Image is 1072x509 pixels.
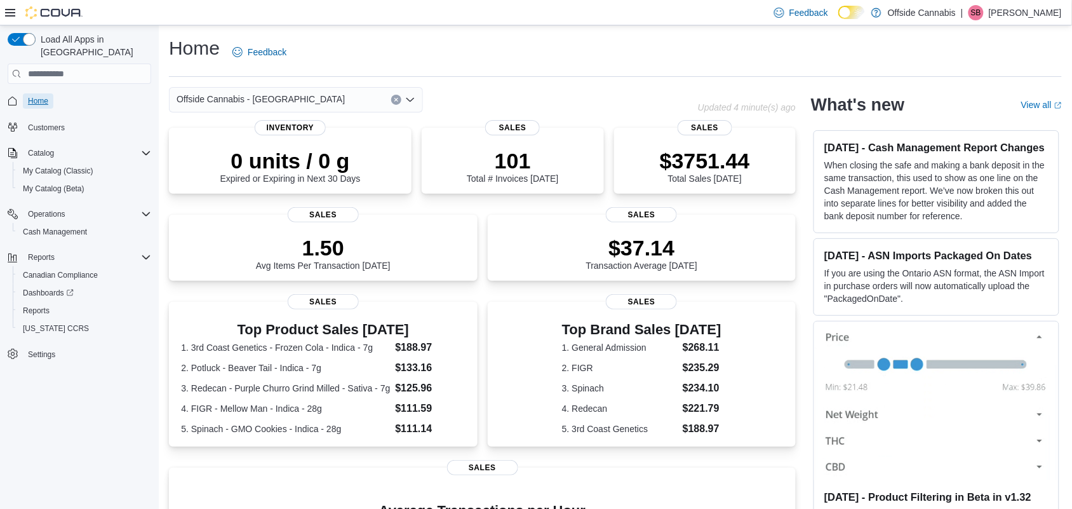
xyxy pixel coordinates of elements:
dt: 2. FIGR [562,362,678,374]
dd: $188.97 [683,421,721,437]
h2: What's new [811,95,904,115]
dt: 1. General Admission [562,341,678,354]
p: [PERSON_NAME] [989,5,1062,20]
span: Operations [28,209,65,219]
span: Sales [288,207,359,222]
span: Catalog [28,148,54,158]
span: Feedback [789,6,828,19]
button: Reports [3,248,156,266]
a: Customers [23,120,70,135]
dt: 4. FIGR - Mellow Man - Indica - 28g [181,402,390,415]
span: Customers [23,119,151,135]
span: Sales [606,207,677,222]
dd: $268.11 [683,340,721,355]
p: 0 units / 0 g [220,148,361,173]
span: My Catalog (Classic) [23,166,93,176]
h3: Top Product Sales [DATE] [181,322,465,337]
button: Cash Management [13,223,156,241]
dd: $235.29 [683,360,721,376]
dd: $111.14 [396,421,466,437]
button: Reports [23,250,60,265]
div: Total Sales [DATE] [660,148,750,184]
h1: Home [169,36,220,61]
span: Dark Mode [838,19,839,20]
a: View allExternal link [1021,100,1062,110]
dd: $188.97 [396,340,466,355]
nav: Complex example [8,86,151,397]
div: Transaction Average [DATE] [586,235,698,271]
span: Sales [447,460,518,475]
img: Cova [25,6,83,19]
span: Home [23,93,151,109]
button: Open list of options [405,95,415,105]
dd: $234.10 [683,381,721,396]
a: My Catalog (Beta) [18,181,90,196]
dt: 3. Spinach [562,382,678,395]
span: Dashboards [18,285,151,301]
span: Washington CCRS [18,321,151,336]
span: Offside Cannabis - [GEOGRAPHIC_DATA] [177,92,345,107]
a: Settings [23,347,60,362]
button: Operations [23,207,70,222]
button: My Catalog (Classic) [13,162,156,180]
dt: 1. 3rd Coast Genetics - Frozen Cola - Indica - 7g [181,341,390,354]
p: 101 [467,148,558,173]
button: Reports [13,302,156,320]
p: When closing the safe and making a bank deposit in the same transaction, this used to show as one... [824,159,1049,222]
button: Clear input [391,95,401,105]
button: Operations [3,205,156,223]
span: Cash Management [23,227,87,237]
span: Dashboards [23,288,74,298]
a: Dashboards [18,285,79,301]
button: Settings [3,345,156,363]
div: Total # Invoices [DATE] [467,148,558,184]
a: Reports [18,303,55,318]
button: Canadian Compliance [13,266,156,284]
h3: [DATE] - Cash Management Report Changes [824,141,1049,154]
h3: Top Brand Sales [DATE] [562,322,721,337]
button: [US_STATE] CCRS [13,320,156,337]
span: Inventory [255,120,326,135]
dd: $125.96 [396,381,466,396]
dd: $221.79 [683,401,721,416]
p: $3751.44 [660,148,750,173]
p: Offside Cannabis [888,5,956,20]
span: My Catalog (Classic) [18,163,151,179]
span: Canadian Compliance [23,270,98,280]
input: Dark Mode [838,6,865,19]
p: Updated 4 minute(s) ago [698,102,796,112]
span: Operations [23,207,151,222]
span: Catalog [23,146,151,161]
dt: 2. Potluck - Beaver Tail - Indica - 7g [181,362,390,374]
span: Sales [606,294,677,309]
a: Cash Management [18,224,92,240]
span: Load All Apps in [GEOGRAPHIC_DATA] [36,33,151,58]
span: Sales [485,120,540,135]
span: Home [28,96,48,106]
h3: [DATE] - Product Filtering in Beta in v1.32 [824,491,1049,503]
p: | [961,5,963,20]
div: Expired or Expiring in Next 30 Days [220,148,361,184]
span: Customers [28,123,65,133]
a: My Catalog (Classic) [18,163,98,179]
span: Settings [28,350,55,360]
span: [US_STATE] CCRS [23,323,89,334]
button: Customers [3,118,156,136]
p: If you are using the Ontario ASN format, the ASN Import in purchase orders will now automatically... [824,267,1049,305]
span: Reports [23,306,50,316]
span: Sales [288,294,359,309]
a: Dashboards [13,284,156,302]
dt: 3. Redecan - Purple Churro Grind Milled - Sativa - 7g [181,382,390,395]
button: Catalog [23,146,59,161]
button: Home [3,92,156,110]
span: Feedback [248,46,286,58]
dt: 5. Spinach - GMO Cookies - Indica - 28g [181,423,390,435]
a: [US_STATE] CCRS [18,321,94,336]
span: Sales [678,120,732,135]
svg: External link [1054,102,1062,109]
span: Cash Management [18,224,151,240]
span: Settings [23,346,151,362]
span: My Catalog (Beta) [18,181,151,196]
a: Home [23,93,53,109]
span: Reports [23,250,151,265]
